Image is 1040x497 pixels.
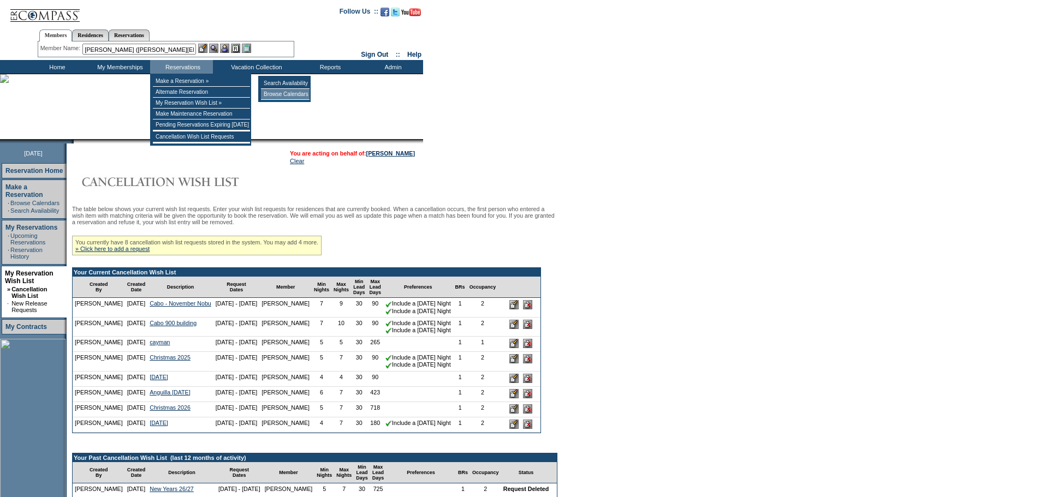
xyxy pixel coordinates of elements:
img: Reservations [231,44,240,53]
nobr: Include a [DATE] Night [385,320,451,326]
td: · [7,300,10,313]
img: blank.gif [74,139,75,143]
img: promoShadowLeftCorner.gif [70,139,74,143]
nobr: Request Deleted [503,486,549,492]
a: Cancellation Wish List [11,286,47,299]
a: Christmas 2026 [150,404,191,411]
td: Browse Calendars [261,89,310,100]
td: [DATE] [125,372,148,387]
input: Delete this Request [523,339,532,348]
td: 30 [354,483,370,494]
td: Your Current Cancellation Wish List [73,268,540,277]
a: Reservation History [10,247,43,260]
input: Delete this Request [523,404,532,414]
td: Search Availability [261,78,310,89]
td: 1 [453,402,467,417]
td: [PERSON_NAME] [73,318,125,337]
td: Min Nights [312,277,331,298]
td: [PERSON_NAME] [73,387,125,402]
img: b_edit.gif [198,44,207,53]
td: 10 [331,318,351,337]
nobr: [DATE] - [DATE] [216,404,258,411]
a: Browse Calendars [10,200,60,206]
a: My Reservation Wish List [5,270,54,285]
input: Edit this Request [509,420,519,429]
td: 90 [367,352,383,371]
a: Anguilla [DATE] [150,389,190,396]
a: Become our fan on Facebook [381,11,389,17]
td: 725 [370,483,387,494]
td: [DATE] [125,318,148,337]
a: Reservations [109,29,150,41]
td: 5 [312,352,331,371]
nobr: [DATE] - [DATE] [216,354,258,361]
td: Vacation Collection [213,60,298,74]
td: 1 [453,352,467,371]
td: Min Lead Days [351,277,367,298]
td: 7 [331,417,351,433]
a: Christmas 2025 [150,354,191,361]
b: » [7,286,10,292]
td: 1 [467,337,498,352]
td: Reports [298,60,360,74]
td: 1 [453,387,467,402]
td: 7 [331,352,351,371]
img: View [209,44,218,53]
td: 90 [367,372,383,387]
input: Edit this Request [509,300,519,309]
td: [DATE] [125,402,148,417]
a: » Click here to add a request [75,245,150,252]
td: 90 [367,318,383,337]
td: Preferences [386,462,456,483]
td: Home [25,60,87,74]
a: Sign Out [361,51,388,58]
td: 718 [367,402,383,417]
td: 4 [331,372,351,387]
a: Cabo - November Nobu [150,300,211,307]
input: Edit this Request [509,389,519,398]
td: 5 [312,402,331,417]
a: Residences [72,29,109,41]
a: Search Availability [10,207,59,214]
input: Edit this Request [509,320,519,329]
td: 1 [453,318,467,337]
td: Follow Us :: [340,7,378,20]
td: Alternate Reservation [153,87,250,98]
a: New Years 26/27 [150,486,194,492]
td: 1 [453,417,467,433]
td: [PERSON_NAME] [259,298,312,317]
td: · [8,232,9,245]
td: Status [501,462,551,483]
td: Max Nights [334,462,354,483]
input: Edit this Request [509,404,519,414]
td: BRs [453,277,467,298]
nobr: [DATE] - [DATE] [216,420,258,426]
input: Edit this Request [509,354,519,363]
input: Delete this Request [523,374,532,383]
td: Occupancy [470,462,501,483]
input: Delete this Request [523,420,532,429]
td: Max Lead Days [367,277,383,298]
td: [PERSON_NAME] [259,417,312,433]
td: Make Maintenance Reservation [153,109,250,119]
td: 30 [351,337,367,352]
input: Edit this Request [509,374,519,383]
nobr: [DATE] - [DATE] [216,339,258,345]
td: Max Nights [331,277,351,298]
nobr: Include a [DATE] Night [385,420,451,426]
td: Min Lead Days [354,462,370,483]
td: 265 [367,337,383,352]
td: Description [147,462,216,483]
td: My Memberships [87,60,150,74]
a: Subscribe to our YouTube Channel [401,11,421,17]
nobr: Include a [DATE] Night [385,361,451,368]
td: 2 [467,318,498,337]
td: [PERSON_NAME] [259,352,312,371]
div: Member Name: [40,44,82,53]
img: chkSmaller.gif [385,327,392,334]
span: [DATE] [24,150,43,157]
td: [DATE] [125,298,148,317]
td: Make a Reservation » [153,76,250,87]
a: Follow us on Twitter [391,11,400,17]
a: [PERSON_NAME] [366,150,415,157]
